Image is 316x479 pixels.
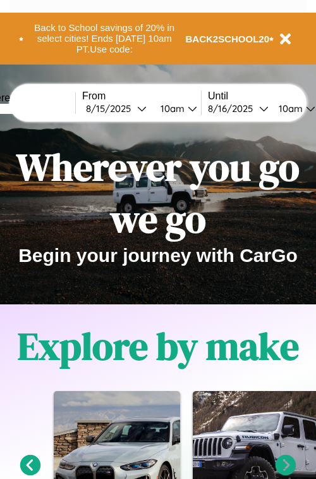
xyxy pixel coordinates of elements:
div: 10am [154,103,188,115]
button: Back to School savings of 20% in select cities! Ends [DATE] 10am PT.Use code: [23,19,186,58]
button: 10am [150,102,201,115]
button: 8/15/2025 [82,102,150,115]
h1: Explore by make [18,320,299,372]
label: From [82,90,201,102]
b: BACK2SCHOOL20 [186,34,270,44]
div: 8 / 16 / 2025 [208,103,259,115]
div: 8 / 15 / 2025 [86,103,137,115]
div: 10am [272,103,306,115]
